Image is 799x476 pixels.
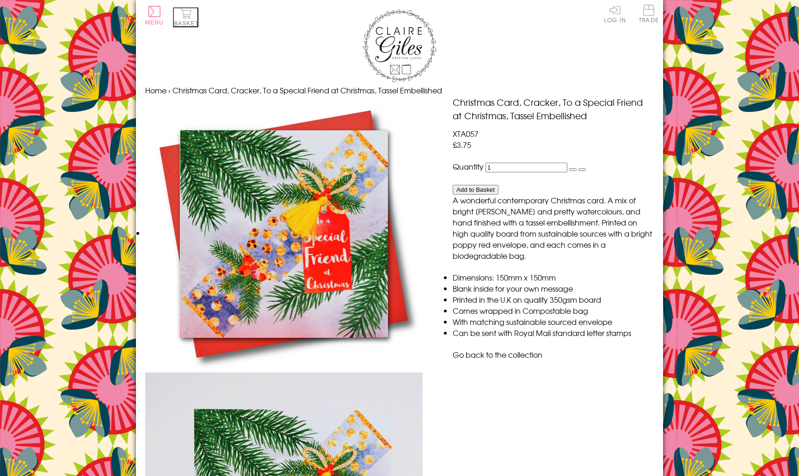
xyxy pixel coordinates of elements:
nav: breadcrumbs [145,85,654,96]
span: Christmas Card, Cracker, To a Special Friend at Christmas, Tassel Embellished [172,85,442,96]
li: With matching sustainable sourced envelope [453,316,654,327]
li: Can be sent with Royal Mail standard letter stamps [453,327,654,338]
h1: Christmas Card, Cracker, To a Special Friend at Christmas, Tassel Embellished [453,96,654,122]
img: Christmas Card, Cracker, To a Special Friend at Christmas, Tassel Embellished [145,96,423,372]
button: Menu [145,6,164,26]
li: Dimensions: 150mm x 150mm [453,272,654,283]
li: Comes wrapped in Compostable bag [453,305,654,316]
span: › [168,85,171,96]
li: Blank inside for your own message [453,283,654,294]
button: Basket [173,7,198,27]
span: £3.75 [453,139,471,150]
li: Printed in the U.K on quality 350gsm board [453,294,654,305]
a: Go back to the collection [453,349,542,360]
a: Log In [604,5,626,23]
p: A wonderful contemporary Christmas card. A mix of bright [PERSON_NAME] and pretty watercolours, a... [453,195,654,261]
button: Add to Basket [453,185,498,195]
span: XTA057 [453,128,479,139]
span: Menu [145,19,164,26]
img: Claire Giles Greetings Cards [363,9,436,82]
label: Quantity [453,161,484,172]
span: Trade [639,5,658,23]
a: Trade [639,5,658,24]
span: Add to Basket [456,186,495,193]
a: Home [145,85,166,96]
